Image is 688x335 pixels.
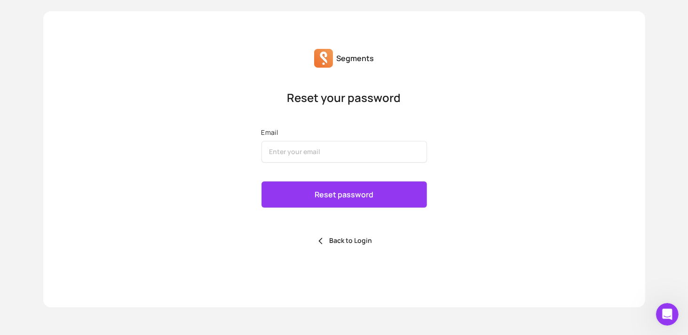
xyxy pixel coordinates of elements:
a: Back to Login [316,236,372,245]
iframe: Intercom live chat [656,303,679,326]
p: Reset your password [261,90,427,105]
p: Segments [337,53,374,64]
label: Email [261,128,427,137]
p: Reset password [315,189,373,200]
input: Email [261,141,427,163]
button: Reset password [261,181,427,208]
